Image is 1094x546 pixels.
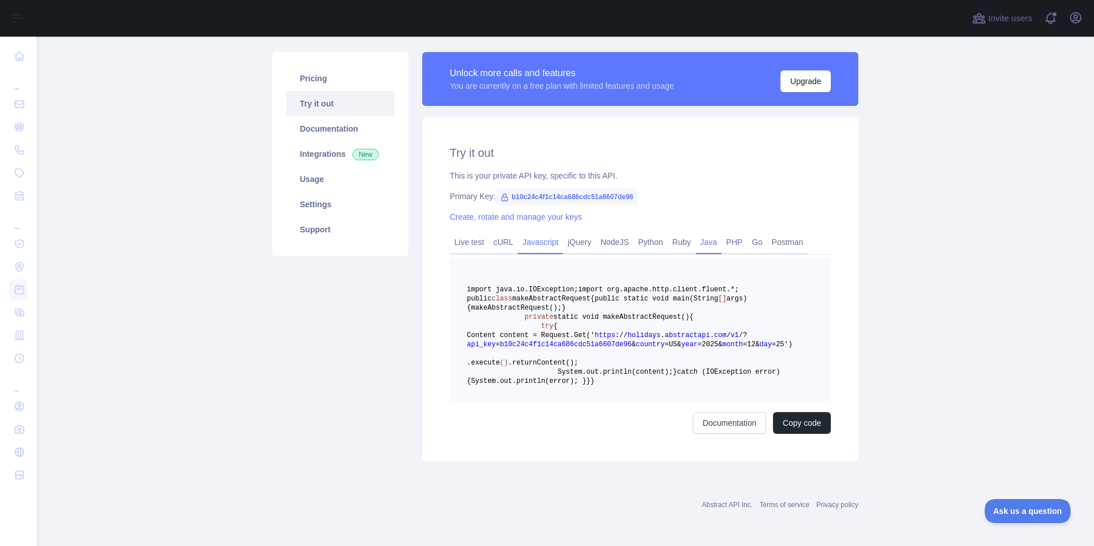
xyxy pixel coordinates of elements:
[673,368,677,376] span: }
[660,331,664,339] span: .
[727,331,731,339] span: /
[496,188,638,205] span: b10c24c4f1c14ca686cdc51a6607de96
[710,331,714,339] span: .
[286,217,395,242] a: Support
[668,233,696,251] a: Ruby
[681,341,698,349] span: year
[467,286,578,294] span: import java.io.IOException;
[467,295,491,303] span: public
[723,341,743,349] span: month
[553,322,557,330] span: {
[471,377,496,385] span: System
[615,331,619,339] span: :
[286,167,395,192] a: Usage
[487,304,557,312] span: AbstractRequest()
[739,331,743,339] span: /
[590,377,594,385] span: }
[988,12,1032,25] span: Invite users
[574,331,594,339] span: Get('
[286,66,395,91] a: Pricing
[722,233,747,251] a: PHP
[759,341,772,349] span: day
[731,331,739,339] span: v1
[985,499,1071,523] iframe: Toggle Customer Support
[500,359,508,367] span: ()
[780,70,831,92] button: Upgrade
[586,377,590,385] span: }
[286,91,395,116] a: Try it out
[450,212,582,221] a: Create, rotate and manage your keys
[557,304,561,312] span: ;
[816,501,858,509] a: Privacy policy
[632,341,636,349] span: &
[496,341,500,349] span: =
[767,233,808,251] a: Postman
[759,501,809,509] a: Terms of service
[541,322,554,330] span: try
[467,331,574,339] span: Content content = Request.
[665,331,710,339] span: abstractapi
[500,377,586,385] span: out.println(error); }
[586,368,673,376] span: out.println(content);
[525,313,553,321] span: private
[747,233,767,251] a: Go
[500,341,632,349] span: b10c24c4f1c14ca686cdc51a6607de96
[563,233,596,251] a: jQuery
[518,233,563,251] a: Javascript
[689,313,693,321] span: {
[352,149,379,160] span: New
[496,377,500,385] span: .
[578,286,739,294] span: import org.apache.http.client.fluent.*;
[508,359,537,367] span: .return
[450,145,831,161] h2: Try it out
[9,69,27,92] div: ...
[702,501,753,509] a: Abstract API Inc.
[557,368,582,376] span: System
[636,341,664,349] span: country
[491,295,512,303] span: class
[537,359,574,367] span: Content()
[467,359,500,367] span: .execute
[970,9,1034,27] button: Invite users
[594,295,718,303] span: public static void main(String
[696,233,722,251] a: Java
[512,295,590,303] span: makeAbstractRequest
[628,331,661,339] span: holidays
[553,313,619,321] span: static void make
[590,295,594,303] span: {
[624,331,628,339] span: /
[594,331,615,339] span: https
[772,341,792,349] span: =25')
[9,208,27,231] div: ...
[286,192,395,217] a: Settings
[450,66,674,80] div: Unlock more calls and features
[286,116,395,141] a: Documentation
[773,412,831,434] button: Copy code
[489,233,518,251] a: cURL
[9,371,27,394] div: ...
[619,313,689,321] span: AbstractRequest()
[450,170,831,181] div: This is your private API key, specific to this API.
[562,304,566,312] span: }
[743,341,760,349] span: =12&
[574,359,578,367] span: ;
[450,233,489,251] a: Live test
[619,331,623,339] span: /
[450,80,674,92] div: You are currently on a free plan with limited features and usage
[743,331,747,339] span: ?
[471,304,487,312] span: make
[596,233,633,251] a: NodeJS
[665,341,681,349] span: =US&
[286,141,395,167] a: Integrations New
[633,233,668,251] a: Python
[467,341,496,349] span: api_key
[450,191,831,202] div: Primary Key:
[718,295,726,303] span: []
[697,341,722,349] span: =2025&
[693,412,766,434] a: Documentation
[582,368,586,376] span: .
[714,331,727,339] span: com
